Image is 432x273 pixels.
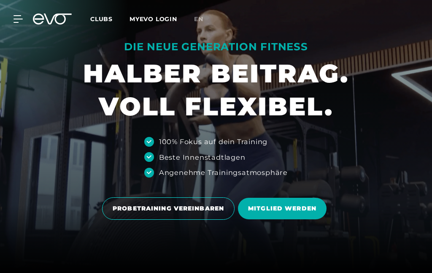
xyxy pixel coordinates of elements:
[83,57,349,123] h1: HALBER BEITRAG. VOLL FLEXIBEL.
[83,40,349,54] div: DIE NEUE GENERATION FITNESS
[113,204,224,213] span: PROBETRAINING VEREINBAREN
[90,15,130,23] a: Clubs
[238,191,330,226] a: MITGLIED WERDEN
[102,191,238,226] a: PROBETRAINING VEREINBAREN
[90,15,113,23] span: Clubs
[159,136,267,147] div: 100% Fokus auf dein Training
[159,167,288,177] div: Angenehme Trainingsatmosphäre
[194,14,213,24] a: en
[130,15,177,23] a: MYEVO LOGIN
[194,15,203,23] span: en
[248,204,316,213] span: MITGLIED WERDEN
[159,152,246,162] div: Beste Innenstadtlagen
